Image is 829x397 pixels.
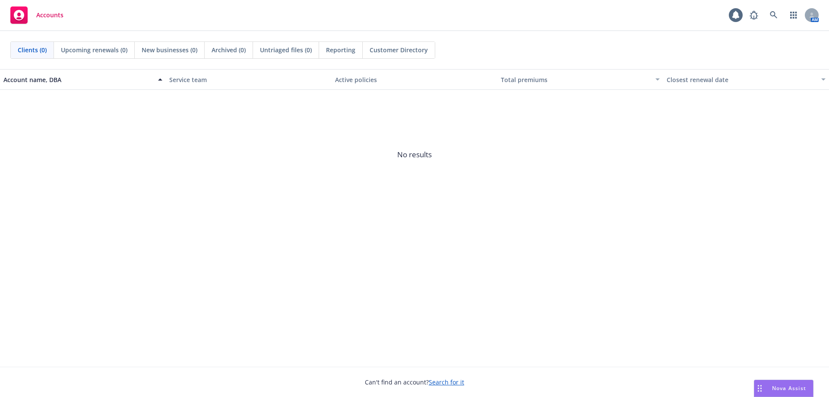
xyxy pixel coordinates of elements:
a: Search for it [429,378,464,386]
button: Active policies [332,69,497,90]
span: Upcoming renewals (0) [61,45,127,54]
span: New businesses (0) [142,45,197,54]
button: Nova Assist [754,380,813,397]
div: Service team [169,75,328,84]
div: Closest renewal date [667,75,816,84]
span: Untriaged files (0) [260,45,312,54]
div: Total premiums [501,75,650,84]
button: Total premiums [497,69,663,90]
a: Report a Bug [745,6,763,24]
button: Closest renewal date [663,69,829,90]
span: Can't find an account? [365,378,464,387]
div: Active policies [335,75,494,84]
span: Clients (0) [18,45,47,54]
span: Nova Assist [772,384,806,392]
button: Service team [166,69,332,90]
div: Account name, DBA [3,75,153,84]
div: Drag to move [754,380,765,397]
a: Switch app [785,6,802,24]
a: Accounts [7,3,67,27]
span: Customer Directory [370,45,428,54]
span: Accounts [36,12,63,19]
span: Reporting [326,45,355,54]
a: Search [765,6,782,24]
span: Archived (0) [212,45,246,54]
